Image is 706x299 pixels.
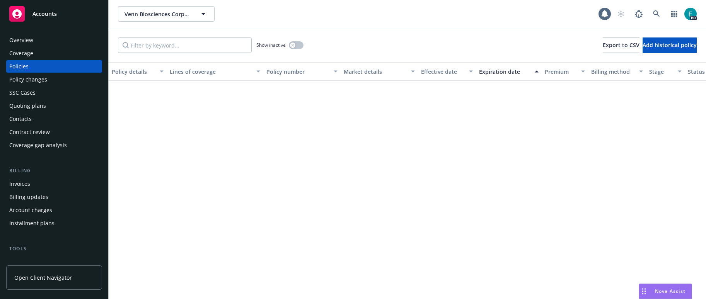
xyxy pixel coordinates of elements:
[646,62,685,81] button: Stage
[32,11,57,17] span: Accounts
[9,191,48,203] div: Billing updates
[170,68,252,76] div: Lines of coverage
[118,37,252,53] input: Filter by keyword...
[649,68,673,76] div: Stage
[6,3,102,25] a: Accounts
[9,34,33,46] div: Overview
[684,8,697,20] img: photo
[9,256,42,268] div: Manage files
[9,100,46,112] div: Quoting plans
[6,87,102,99] a: SSC Cases
[9,60,29,73] div: Policies
[479,68,530,76] div: Expiration date
[603,41,639,49] span: Export to CSV
[639,284,692,299] button: Nova Assist
[643,41,697,49] span: Add historical policy
[643,37,697,53] button: Add historical policy
[9,139,67,151] div: Coverage gap analysis
[476,62,542,81] button: Expiration date
[109,62,167,81] button: Policy details
[6,245,102,253] div: Tools
[118,6,215,22] button: Venn Biosciences Corporation
[6,204,102,216] a: Account charges
[14,274,72,282] span: Open Client Navigator
[9,204,52,216] div: Account charges
[9,47,33,59] div: Coverage
[6,47,102,59] a: Coverage
[124,10,191,18] span: Venn Biosciences Corporation
[6,178,102,190] a: Invoices
[6,34,102,46] a: Overview
[542,62,588,81] button: Premium
[256,42,286,48] span: Show inactive
[6,73,102,86] a: Policy changes
[588,62,646,81] button: Billing method
[9,113,32,125] div: Contacts
[6,60,102,73] a: Policies
[9,217,55,229] div: Installment plans
[649,6,664,22] a: Search
[263,62,341,81] button: Policy number
[9,87,36,99] div: SSC Cases
[6,256,102,268] a: Manage files
[6,217,102,229] a: Installment plans
[344,68,406,76] div: Market details
[9,73,47,86] div: Policy changes
[6,126,102,138] a: Contract review
[9,126,50,138] div: Contract review
[421,68,464,76] div: Effective date
[639,284,649,299] div: Drag to move
[167,62,263,81] button: Lines of coverage
[613,6,629,22] a: Start snowing
[667,6,682,22] a: Switch app
[591,68,634,76] div: Billing method
[603,37,639,53] button: Export to CSV
[6,113,102,125] a: Contacts
[631,6,646,22] a: Report a Bug
[545,68,576,76] div: Premium
[9,178,30,190] div: Invoices
[6,139,102,151] a: Coverage gap analysis
[6,100,102,112] a: Quoting plans
[266,68,329,76] div: Policy number
[6,191,102,203] a: Billing updates
[6,167,102,175] div: Billing
[341,62,418,81] button: Market details
[112,68,155,76] div: Policy details
[655,288,686,294] span: Nova Assist
[418,62,476,81] button: Effective date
